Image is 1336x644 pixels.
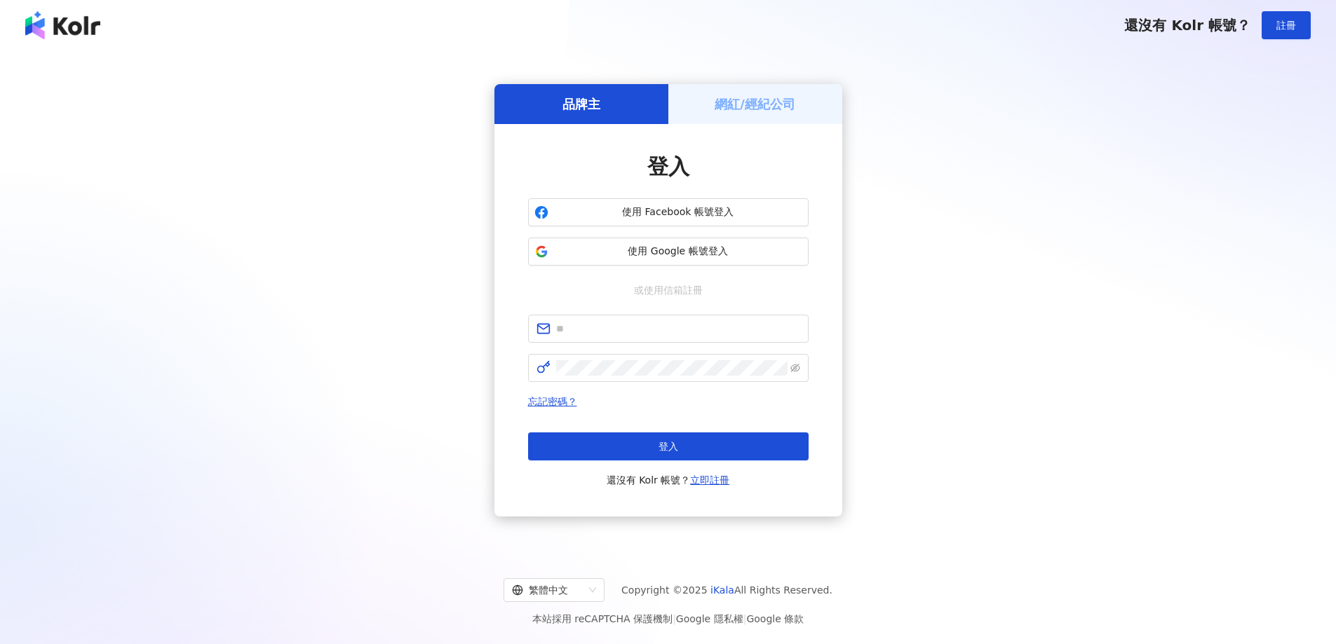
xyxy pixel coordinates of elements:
[528,238,809,266] button: 使用 Google 帳號登入
[673,613,676,624] span: |
[607,472,730,488] span: 還沒有 Kolr 帳號？
[554,245,802,259] span: 使用 Google 帳號登入
[532,610,804,627] span: 本站採用 reCAPTCHA 保護機制
[624,282,713,298] span: 或使用信箱註冊
[512,579,583,601] div: 繁體中文
[647,154,689,179] span: 登入
[528,396,577,407] a: 忘記密碼？
[528,432,809,460] button: 登入
[743,613,747,624] span: |
[1262,11,1311,39] button: 註冊
[710,584,734,596] a: iKala
[1124,17,1250,34] span: 還沒有 Kolr 帳號？
[790,363,800,373] span: eye-invisible
[690,474,729,486] a: 立即註冊
[25,11,100,39] img: logo
[1276,20,1296,31] span: 註冊
[562,95,600,113] h5: 品牌主
[528,198,809,226] button: 使用 Facebook 帳號登入
[715,95,795,113] h5: 網紅/經紀公司
[746,613,804,624] a: Google 條款
[676,613,743,624] a: Google 隱私權
[621,582,832,598] span: Copyright © 2025 All Rights Reserved.
[554,205,802,219] span: 使用 Facebook 帳號登入
[659,441,678,452] span: 登入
